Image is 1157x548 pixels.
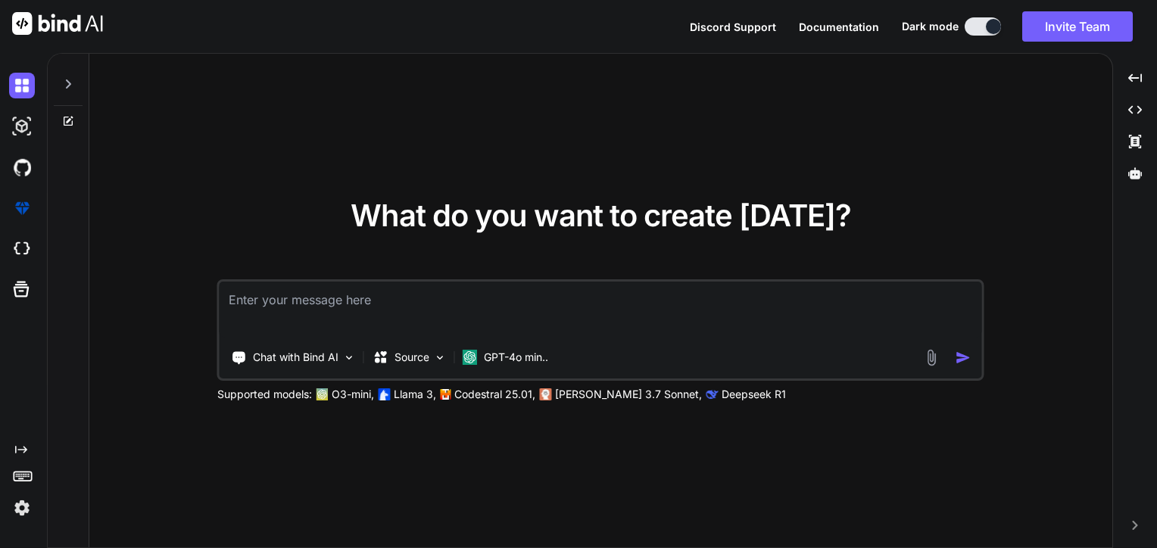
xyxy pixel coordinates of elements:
span: Documentation [799,20,879,33]
p: O3-mini, [332,387,374,402]
img: Pick Models [434,351,447,364]
button: Documentation [799,19,879,35]
span: Dark mode [902,19,959,34]
span: What do you want to create [DATE]? [351,197,851,234]
button: Discord Support [690,19,776,35]
img: cloudideIcon [9,236,35,262]
img: attachment [923,349,940,366]
img: premium [9,195,35,221]
p: GPT-4o min.. [484,350,548,365]
p: Source [395,350,429,365]
p: Llama 3, [394,387,436,402]
p: [PERSON_NAME] 3.7 Sonnet, [555,387,702,402]
p: Deepseek R1 [722,387,786,402]
img: Bind AI [12,12,103,35]
img: Pick Tools [343,351,356,364]
img: darkChat [9,73,35,98]
p: Supported models: [217,387,312,402]
img: Llama2 [379,388,391,400]
img: icon [956,350,971,366]
img: GPT-4o mini [463,350,478,365]
span: Discord Support [690,20,776,33]
button: Invite Team [1022,11,1133,42]
img: settings [9,495,35,521]
p: Codestral 25.01, [454,387,535,402]
img: Mistral-AI [441,389,451,400]
img: claude [706,388,719,400]
img: GPT-4 [317,388,329,400]
img: claude [540,388,552,400]
img: darkAi-studio [9,114,35,139]
img: githubDark [9,154,35,180]
p: Chat with Bind AI [253,350,338,365]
